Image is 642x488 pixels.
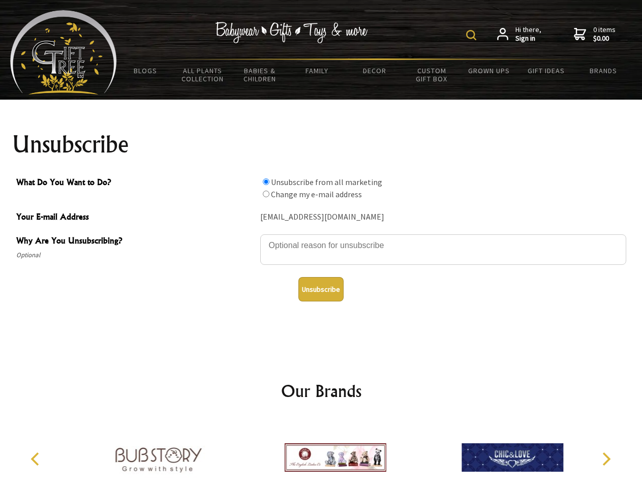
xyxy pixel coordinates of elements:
[12,132,630,157] h1: Unsubscribe
[263,191,269,197] input: What Do You Want to Do?
[231,60,289,89] a: Babies & Children
[517,60,575,81] a: Gift Ideas
[25,448,48,470] button: Previous
[466,30,476,40] img: product search
[16,176,255,191] span: What Do You Want to Do?
[460,60,517,81] a: Grown Ups
[20,379,622,403] h2: Our Brands
[271,189,362,199] label: Change my e-mail address
[515,25,541,43] span: Hi there,
[260,234,626,265] textarea: Why Are You Unsubscribing?
[289,60,346,81] a: Family
[403,60,461,89] a: Custom Gift Box
[593,25,616,43] span: 0 items
[575,60,632,81] a: Brands
[298,277,344,301] button: Unsubscribe
[16,234,255,249] span: Why Are You Unsubscribing?
[10,10,117,95] img: Babyware - Gifts - Toys and more...
[574,25,616,43] a: 0 items$0.00
[174,60,232,89] a: All Plants Collection
[16,249,255,261] span: Optional
[593,34,616,43] strong: $0.00
[346,60,403,81] a: Decor
[260,209,626,225] div: [EMAIL_ADDRESS][DOMAIN_NAME]
[117,60,174,81] a: BLOGS
[271,177,382,187] label: Unsubscribe from all marketing
[515,34,541,43] strong: Sign in
[263,178,269,185] input: What Do You Want to Do?
[497,25,541,43] a: Hi there,Sign in
[16,210,255,225] span: Your E-mail Address
[595,448,617,470] button: Next
[216,22,368,43] img: Babywear - Gifts - Toys & more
